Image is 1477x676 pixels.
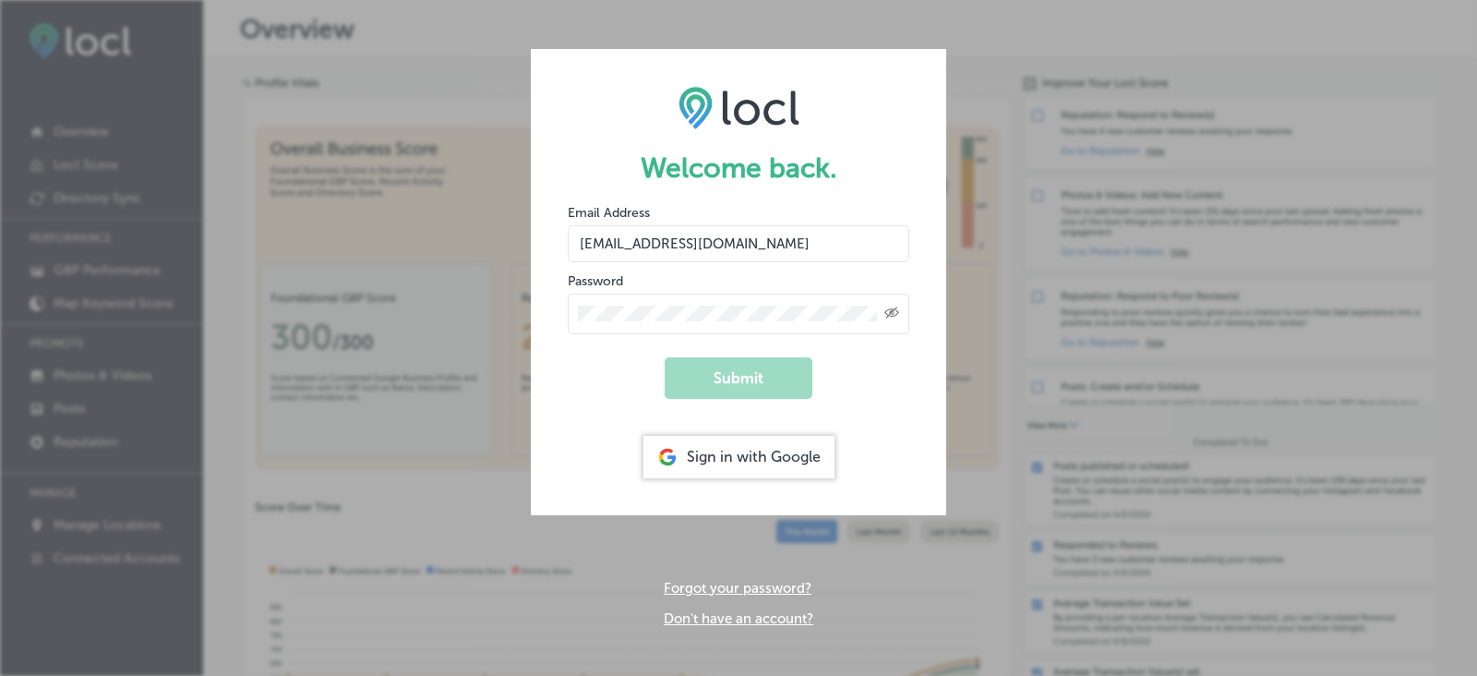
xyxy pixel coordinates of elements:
[664,580,811,597] a: Forgot your password?
[568,273,623,289] label: Password
[664,610,813,627] a: Don't have an account?
[568,151,909,185] h1: Welcome back.
[568,205,650,221] label: Email Address
[665,357,812,399] button: Submit
[643,436,835,478] div: Sign in with Google
[884,306,899,322] span: Toggle password visibility
[678,86,799,128] img: LOCL logo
